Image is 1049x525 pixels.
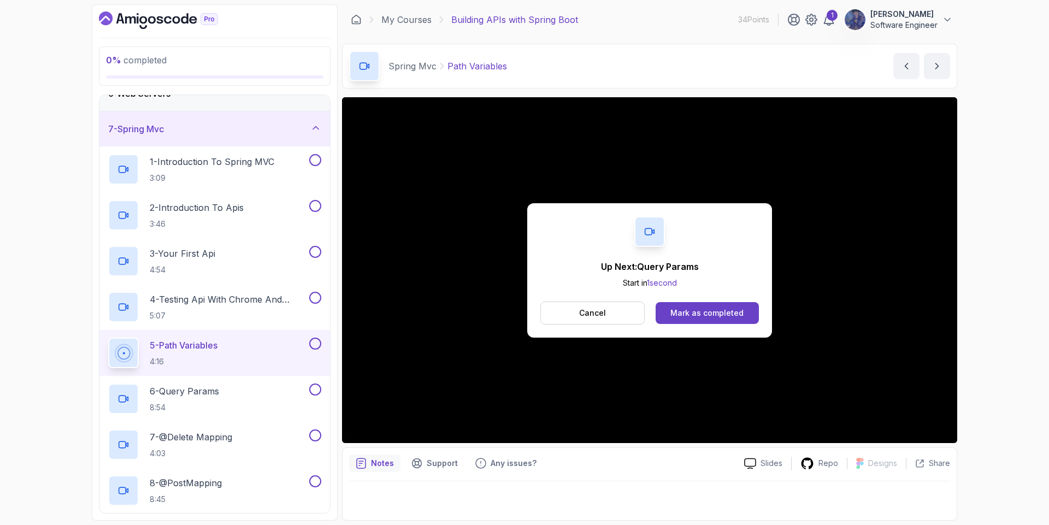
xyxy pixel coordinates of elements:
button: Feedback button [469,455,543,472]
p: 8:45 [150,494,222,505]
button: notes button [349,455,400,472]
p: 6 - Query Params [150,385,219,398]
p: Repo [818,458,838,469]
a: Dashboard [351,14,362,25]
button: 7-@Delete Mapping4:03 [108,429,321,460]
p: Designs [868,458,897,469]
span: 0 % [106,55,121,66]
p: 2 - Introduction To Apis [150,201,244,214]
button: 8-@PostMapping8:45 [108,475,321,506]
p: 4 - Testing Api With Chrome And Intellij [150,293,307,306]
span: 1 second [647,278,677,287]
p: 3:46 [150,219,244,229]
div: Mark as completed [670,308,744,318]
button: Cancel [540,302,645,325]
p: Start in [601,278,699,288]
p: 4:16 [150,356,217,367]
iframe: 5 - Path Variables [342,97,957,443]
span: completed [106,55,167,66]
button: previous content [893,53,920,79]
p: Software Engineer [870,20,938,31]
p: 5:07 [150,310,307,321]
div: 1 [827,10,838,21]
p: 3:09 [150,173,274,184]
button: 3-Your First Api4:54 [108,246,321,276]
button: 4-Testing Api With Chrome And Intellij5:07 [108,292,321,322]
button: Share [906,458,950,469]
button: Mark as completed [656,302,759,324]
button: 1-Introduction To Spring MVC3:09 [108,154,321,185]
p: Notes [371,458,394,469]
p: Up Next: Query Params [601,260,699,273]
p: 3 - Your First Api [150,247,215,260]
p: Share [929,458,950,469]
p: Building APIs with Spring Boot [451,13,578,26]
a: Slides [735,458,791,469]
p: Support [427,458,458,469]
a: Repo [792,457,847,470]
p: Spring Mvc [388,60,437,73]
button: next content [924,53,950,79]
p: Any issues? [491,458,537,469]
h3: 7 - Spring Mvc [108,122,164,135]
button: Support button [405,455,464,472]
button: user profile image[PERSON_NAME]Software Engineer [844,9,953,31]
p: 1 - Introduction To Spring MVC [150,155,274,168]
p: 7 - @Delete Mapping [150,430,232,444]
p: 4:54 [150,264,215,275]
p: 8 - @PostMapping [150,476,222,489]
p: 5 - Path Variables [150,339,217,352]
p: Slides [761,458,782,469]
p: 8:54 [150,402,219,413]
button: 6-Query Params8:54 [108,384,321,414]
p: [PERSON_NAME] [870,9,938,20]
a: Dashboard [99,11,243,29]
a: 1 [822,13,835,26]
p: 4:03 [150,448,232,459]
a: My Courses [381,13,432,26]
img: user profile image [845,9,865,30]
p: 34 Points [738,14,769,25]
button: 7-Spring Mvc [99,111,330,146]
p: Cancel [579,308,606,318]
button: 2-Introduction To Apis3:46 [108,200,321,231]
button: 5-Path Variables4:16 [108,338,321,368]
p: Path Variables [447,60,507,73]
